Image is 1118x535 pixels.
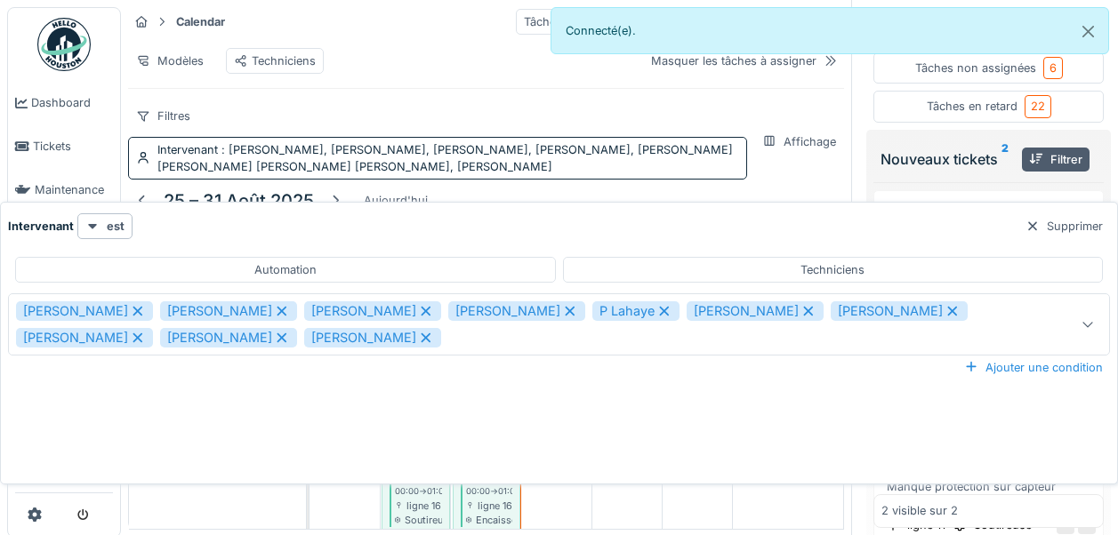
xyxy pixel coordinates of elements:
[516,9,570,35] div: Tâches
[234,52,316,69] div: Techniciens
[881,148,1015,170] div: Nouveaux tickets
[651,52,816,69] div: Masquer les tâches à assigner
[909,201,958,218] div: Nouveau
[1018,214,1110,238] div: Supprimer
[35,181,113,198] span: Maintenance
[169,13,232,30] strong: Calendar
[395,499,442,513] div: ligne 16
[592,301,680,321] div: P Lahaye
[1050,60,1057,76] div: 6
[881,503,958,520] div: 2 visible sur 2
[254,261,317,278] div: Automation
[107,218,125,235] strong: est
[16,328,153,347] div: [PERSON_NAME]
[128,48,212,74] div: Modèles
[915,57,1063,79] div: Tâches non assignées
[8,218,74,235] strong: Intervenant
[466,485,520,498] small: 00:00 -> 01:00
[1068,8,1108,55] button: Close
[304,328,441,347] div: [PERSON_NAME]
[466,499,512,513] div: ligne 16
[1022,148,1090,172] div: Filtrer
[31,94,113,111] span: Dashboard
[687,301,824,321] div: [PERSON_NAME]
[448,301,585,321] div: [PERSON_NAME]
[160,328,297,347] div: [PERSON_NAME]
[754,129,844,155] div: Affichage
[160,301,297,321] div: [PERSON_NAME]
[551,7,1110,54] div: Connecté(e).
[1001,148,1009,170] sup: 2
[395,485,449,498] small: 00:00 -> 01:00
[357,188,435,212] div: Aujourd'hui
[957,355,1110,379] div: Ajouter une condition
[831,301,968,321] div: [PERSON_NAME]
[1031,98,1045,115] div: 22
[128,103,198,129] div: Filtres
[304,301,441,321] div: [PERSON_NAME]
[927,95,1051,117] div: Tâches en retard
[157,141,739,175] div: Intervenant
[33,138,113,155] span: Tickets
[157,143,733,173] span: : [PERSON_NAME], [PERSON_NAME], [PERSON_NAME], [PERSON_NAME], [PERSON_NAME] [PERSON_NAME] [PERSON...
[164,190,314,212] h5: 25 – 31 août 2025
[37,18,91,71] img: Badge_color-CXgf-gQk.svg
[395,513,442,527] div: Soutireuse
[800,261,865,278] div: Techniciens
[16,301,153,321] div: [PERSON_NAME]
[466,513,512,527] div: Encaisseuse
